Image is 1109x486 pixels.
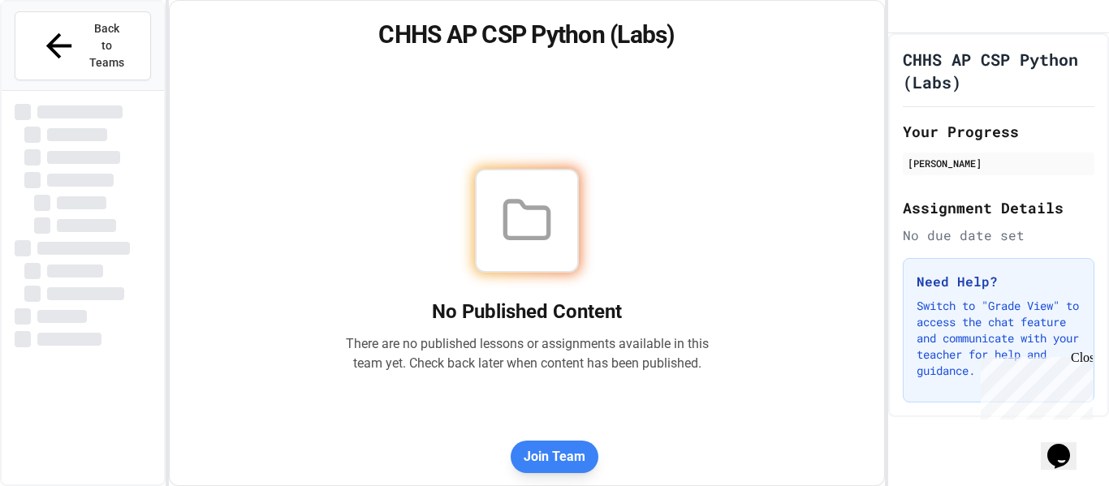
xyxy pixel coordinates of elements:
[903,48,1094,93] h1: CHHS AP CSP Python (Labs)
[908,156,1090,170] div: [PERSON_NAME]
[974,351,1093,419] iframe: chat widget
[1041,421,1093,470] iframe: chat widget
[345,299,709,325] h2: No Published Content
[88,20,126,71] span: Back to Teams
[917,298,1081,379] p: Switch to "Grade View" to access the chat feature and communicate with your teacher for help and ...
[15,11,151,80] button: Back to Teams
[189,20,865,49] h1: CHHS AP CSP Python (Labs)
[903,196,1094,219] h2: Assignment Details
[345,334,709,373] p: There are no published lessons or assignments available in this team yet. Check back later when c...
[903,226,1094,245] div: No due date set
[903,120,1094,143] h2: Your Progress
[6,6,112,103] div: Chat with us now!Close
[917,272,1081,291] h3: Need Help?
[511,441,598,473] button: Join Team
